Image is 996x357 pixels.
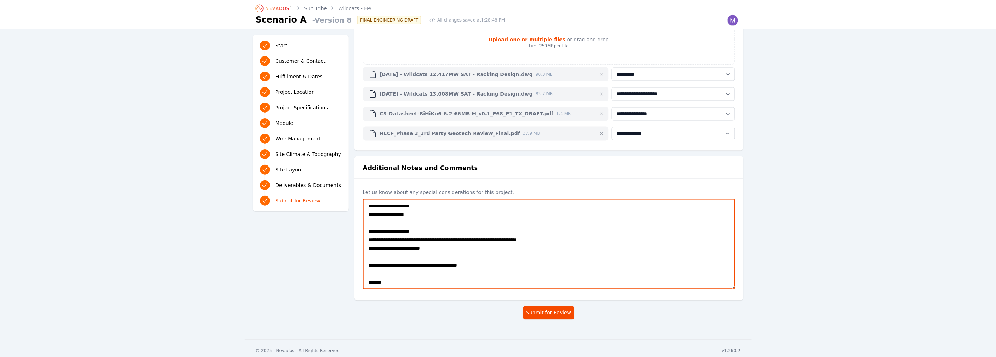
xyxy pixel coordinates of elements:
[276,166,303,173] span: Site Layout
[276,120,293,127] span: Module
[309,15,352,25] span: - Version 8
[256,3,374,14] nav: Breadcrumb
[380,91,533,98] span: [DATE] - Wildcats 13.008MW SAT - Racking Design.dwg
[489,37,566,42] strong: Upload one or multiple files
[304,5,327,12] a: Sun Tribe
[489,43,609,49] p: Limit 250MB per file
[380,71,533,78] span: [DATE] - Wildcats 12.417MW SAT - Racking Design.dwg
[357,16,421,24] div: FINAL ENGINEERING DRAFT
[437,17,505,23] span: All changes saved at 1:28:48 PM
[260,39,342,207] nav: Progress
[523,306,575,320] button: Submit for Review
[536,91,553,97] span: 83.7 MB
[338,5,373,12] a: Wildcats - EPC
[276,151,341,158] span: Site Climate & Topography
[276,135,321,142] span: Wire Management
[489,36,609,43] p: or drag and drop
[523,131,540,137] span: 37.9 MB
[276,104,328,111] span: Project Specifications
[363,163,478,173] h2: Additional Notes and Comments
[256,14,307,25] h1: Scenario A
[276,58,326,65] span: Customer & Contact
[380,130,520,137] span: HLCF_Phase 3_3rd Party Geotech Review_Final.pdf
[276,182,341,189] span: Deliverables & Documents
[727,15,738,26] img: Madeline Koldos
[276,73,323,80] span: Fulfillment & Dates
[380,110,554,117] span: CS-Datasheet-BiHiKu6-6.2-66MB-H_v0.1_F68_P1_TX_DRAFT.pdf
[363,189,735,196] label: Let us know about any special considerations for this project.
[276,42,287,49] span: Start
[556,111,571,117] span: 1.4 MB
[276,197,321,204] span: Submit for Review
[276,89,315,96] span: Project Location
[722,348,741,354] div: v1.260.2
[256,348,340,354] div: © 2025 - Nevados - All Rights Reserved
[536,72,553,77] span: 90.3 MB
